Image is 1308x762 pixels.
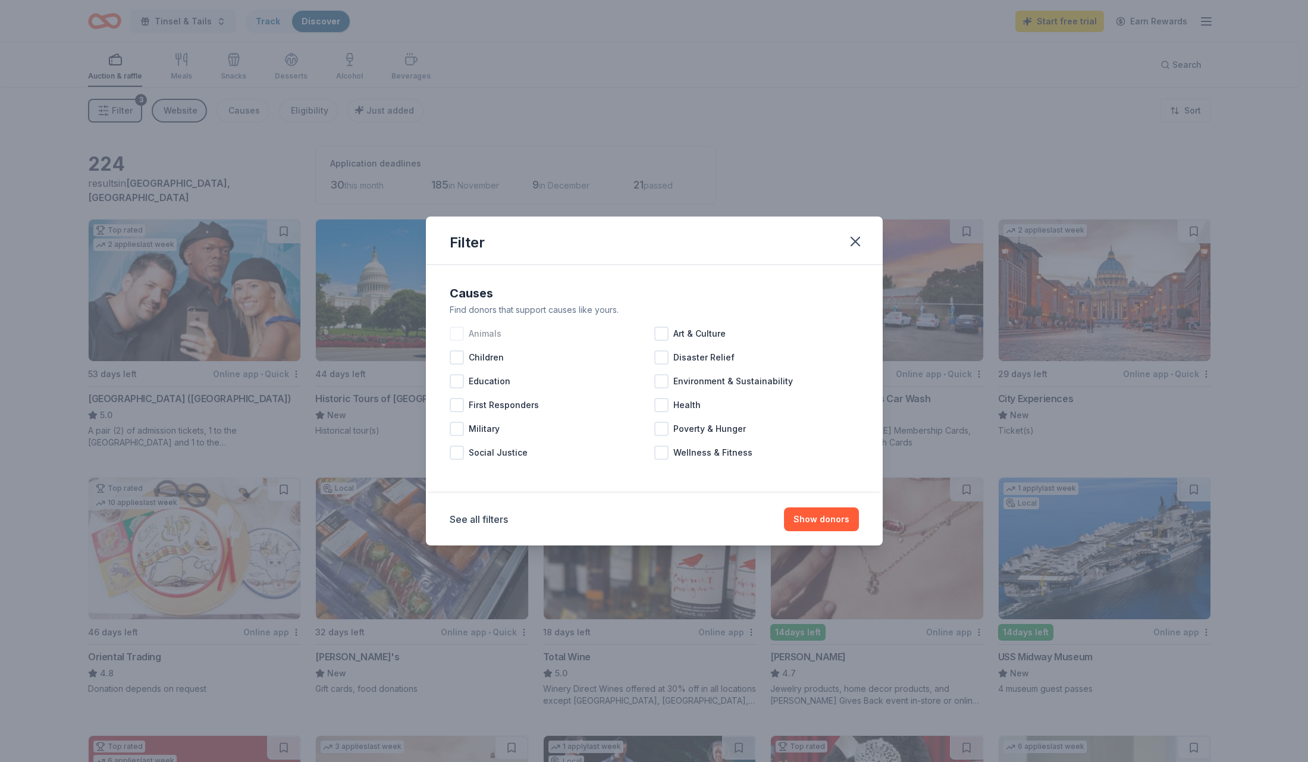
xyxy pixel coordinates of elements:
[469,398,539,412] span: First Responders
[450,233,485,252] div: Filter
[673,374,793,388] span: Environment & Sustainability
[469,422,500,436] span: Military
[450,284,859,303] div: Causes
[673,327,726,341] span: Art & Culture
[469,327,501,341] span: Animals
[673,422,746,436] span: Poverty & Hunger
[450,512,508,526] button: See all filters
[469,350,504,365] span: Children
[469,374,510,388] span: Education
[469,446,528,460] span: Social Justice
[673,350,735,365] span: Disaster Relief
[673,398,701,412] span: Health
[450,303,859,317] div: Find donors that support causes like yours.
[673,446,752,460] span: Wellness & Fitness
[784,507,859,531] button: Show donors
